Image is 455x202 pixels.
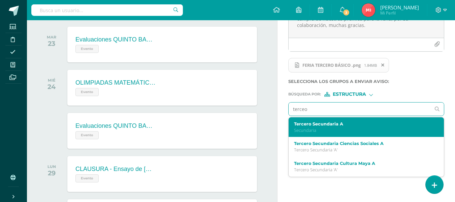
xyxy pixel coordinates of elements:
div: Evaluaciones QUINTO BACHILLERATO 4B [75,122,156,129]
span: Búsqueda por : [288,92,321,96]
input: Ej. Primero primaria [289,103,431,116]
div: MIÉ [47,78,56,83]
span: 3 [343,9,350,16]
textarea: Buenas tardes por este medio, solicito de su apoyo para la compra de nuestros premios para la fer... [289,4,444,38]
div: 23 [47,39,56,48]
p: Tercero Secundaria 'A' [294,167,433,173]
div: CLAUSURA - Ensayo de [MEDICAL_DATA] - PREPRIMARIA [75,166,156,173]
label: Tercero Secundaria Cultura Maya A [294,161,433,166]
span: FERIA TERCERO BÁSICO .png [299,62,364,68]
label: Tercero Secundaria A [294,121,433,126]
label: Tercero Secundaria Ciencias Sociales A [294,141,433,146]
span: Evento [75,131,99,139]
div: LUN [47,164,56,169]
span: Mi Perfil [380,10,419,16]
label: Selecciona los grupos a enviar aviso : [288,79,444,84]
span: Remover archivo [377,61,389,69]
div: 24 [47,83,56,91]
span: FERIA TERCERO BÁSICO .png [288,58,389,73]
div: OLIMPIADAS MATEMÁTICAS - Ronda Final [75,79,156,86]
span: Estructura [333,92,366,96]
p: Secundaria [294,127,433,133]
div: 29 [47,169,56,177]
img: a812bc87a8533d76724bfb54050ce3c9.png [362,3,375,17]
span: 1.84MB [364,63,377,68]
span: [PERSON_NAME] [380,4,419,11]
span: Evento [75,88,99,96]
div: MAR [47,35,56,39]
div: [object Object] [324,92,375,97]
span: Evento [75,45,99,53]
p: Tercero Secundaria 'A' [294,147,433,153]
span: Evento [75,174,99,182]
input: Busca un usuario... [31,4,183,16]
div: Evaluaciones QUINTO BACHILLERATO 4B [75,36,156,43]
